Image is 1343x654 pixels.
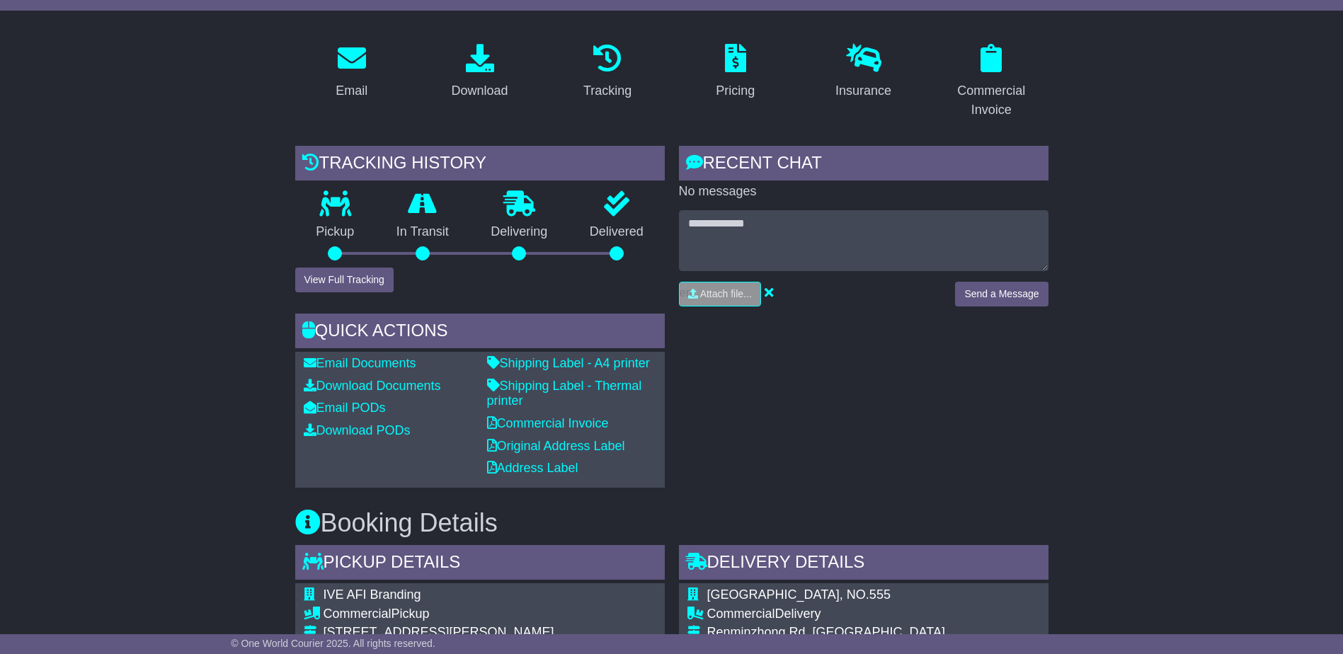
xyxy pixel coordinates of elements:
div: Quick Actions [295,314,665,352]
a: Tracking [574,39,641,105]
a: Insurance [826,39,901,105]
a: Email Documents [304,356,416,370]
div: Pickup Details [295,545,665,583]
a: Download Documents [304,379,441,393]
a: Original Address Label [487,439,625,453]
button: Send a Message [955,282,1048,306]
span: [GEOGRAPHIC_DATA], NO.555 [707,587,891,602]
a: Download PODs [304,423,411,437]
div: RECENT CHAT [679,146,1048,184]
span: © One World Courier 2025. All rights reserved. [231,638,435,649]
p: Delivering [470,224,569,240]
a: Commercial Invoice [487,416,609,430]
p: Pickup [295,224,376,240]
button: View Full Tracking [295,268,394,292]
div: Pickup [324,607,656,622]
div: Commercial Invoice [944,81,1039,120]
a: Shipping Label - Thermal printer [487,379,642,408]
div: Download [451,81,508,101]
div: Renminzhong Rd, [GEOGRAPHIC_DATA] [707,625,1040,641]
p: No messages [679,184,1048,200]
div: Pricing [716,81,755,101]
div: Email [336,81,367,101]
span: Commercial [707,607,775,621]
a: Address Label [487,461,578,475]
a: Download [442,39,517,105]
div: Tracking history [295,146,665,184]
div: Delivery [707,607,1040,622]
a: Pricing [707,39,764,105]
a: Email [326,39,377,105]
div: Insurance [835,81,891,101]
p: Delivered [568,224,665,240]
div: [STREET_ADDRESS][PERSON_NAME] [324,625,656,641]
a: Email PODs [304,401,386,415]
div: Delivery Details [679,545,1048,583]
h3: Booking Details [295,509,1048,537]
span: IVE AFI Branding [324,587,421,602]
a: Shipping Label - A4 printer [487,356,650,370]
span: Commercial [324,607,392,621]
a: Commercial Invoice [935,39,1048,125]
div: Tracking [583,81,632,101]
p: In Transit [375,224,470,240]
